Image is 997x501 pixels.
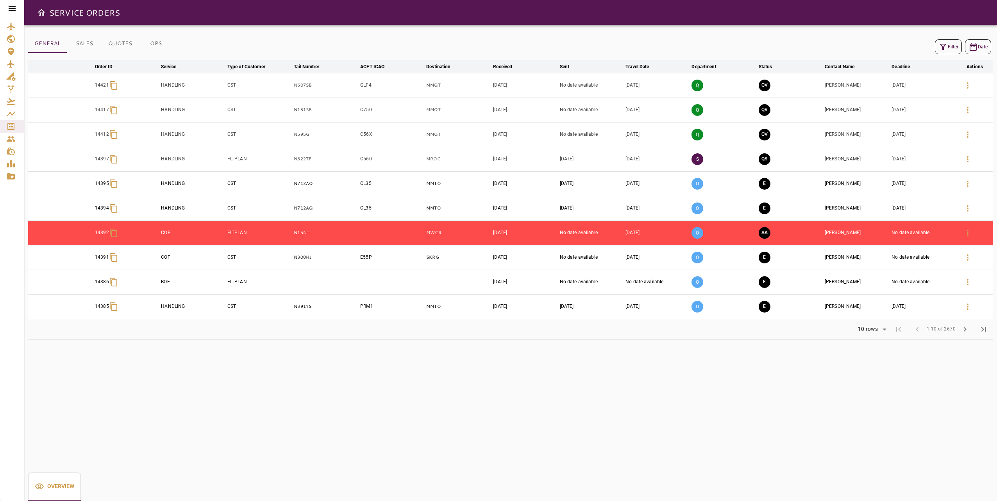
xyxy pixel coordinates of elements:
[491,98,558,122] td: [DATE]
[958,224,977,242] button: Details
[558,245,624,270] td: No date available
[958,174,977,193] button: Details
[226,220,293,245] td: FLTPLAN
[28,473,81,501] button: Overview
[691,80,703,91] p: Q
[426,62,450,71] div: Destination
[890,73,956,98] td: [DATE]
[226,196,293,220] td: CST
[624,245,690,270] td: [DATE]
[960,325,970,334] span: chevron_right
[958,101,977,119] button: Details
[294,107,357,113] p: N151SB
[426,303,490,310] p: MMTO
[161,62,176,71] div: Service
[95,303,109,310] p: 14385
[625,62,649,71] div: Travel Date
[853,323,889,335] div: 10 rows
[159,122,226,147] td: HANDLING
[294,180,357,187] p: N712AQ
[558,171,624,196] td: [DATE]
[159,147,226,171] td: HANDLING
[823,270,890,294] td: [PERSON_NAME]
[927,325,956,333] span: 1-10 of 2670
[426,82,490,89] p: MMQT
[823,196,890,220] td: [PERSON_NAME]
[95,62,113,71] div: Order ID
[958,273,977,291] button: Details
[493,62,522,71] span: Received
[958,125,977,144] button: Details
[294,229,357,236] p: N15NT
[359,196,425,220] td: CL35
[294,62,329,71] span: Tail Number
[294,303,357,310] p: N391YS
[624,73,690,98] td: [DATE]
[856,326,880,332] div: 10 rows
[226,270,293,294] td: FLTPLAN
[426,254,490,261] p: SKRG
[359,73,425,98] td: GLF4
[95,82,109,89] p: 14421
[226,147,293,171] td: FLTPLAN
[294,62,319,71] div: Tail Number
[95,180,109,187] p: 14395
[759,276,770,288] button: EXECUTION
[491,73,558,98] td: [DATE]
[691,62,726,71] span: Department
[491,171,558,196] td: [DATE]
[95,205,109,211] p: 14394
[558,122,624,147] td: No date available
[426,131,490,138] p: MMQT
[161,62,186,71] span: Service
[226,122,293,147] td: CST
[49,6,120,19] h6: SERVICE ORDERS
[491,270,558,294] td: [DATE]
[294,82,357,89] p: N607SB
[28,34,67,53] button: GENERAL
[558,220,624,245] td: No date available
[159,196,226,220] td: HANDLING
[889,320,908,339] span: First Page
[965,39,991,54] button: Date
[892,62,910,71] div: Deadline
[908,320,927,339] span: Previous Page
[159,294,226,319] td: HANDLING
[67,34,102,53] button: SALES
[892,62,920,71] span: Deadline
[691,227,703,239] p: O
[958,248,977,267] button: Details
[560,62,580,71] span: Sent
[759,62,772,71] div: Status
[95,156,109,162] p: 14397
[558,73,624,98] td: No date available
[359,147,425,171] td: C560
[624,294,690,319] td: [DATE]
[691,203,703,214] p: O
[890,220,956,245] td: No date available
[426,62,461,71] span: Destination
[227,62,275,71] span: Type of Customer
[691,153,703,165] p: S
[491,122,558,147] td: [DATE]
[825,62,855,71] div: Contact Name
[95,107,109,113] p: 14417
[691,252,703,263] p: O
[294,156,357,162] p: N622TF
[138,34,173,53] button: OPS
[890,245,956,270] td: No date available
[823,245,890,270] td: [PERSON_NAME]
[624,220,690,245] td: [DATE]
[558,270,624,294] td: No date available
[95,229,109,236] p: 14392
[491,294,558,319] td: [DATE]
[823,73,890,98] td: [PERSON_NAME]
[426,205,490,211] p: MMTO
[226,73,293,98] td: CST
[759,178,770,190] button: EXECUTION
[624,147,690,171] td: [DATE]
[624,196,690,220] td: [DATE]
[691,129,703,140] p: Q
[360,62,395,71] span: ACFT ICAO
[359,245,425,270] td: E55P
